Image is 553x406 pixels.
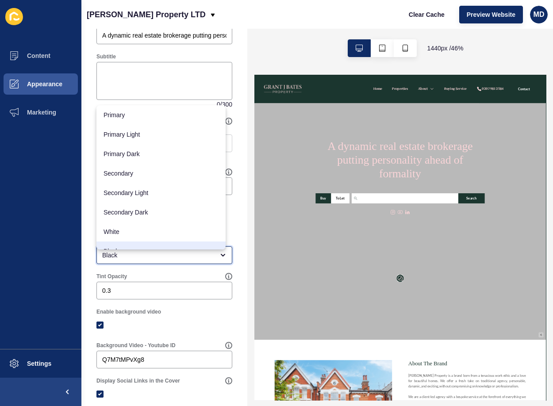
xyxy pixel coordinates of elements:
[301,26,336,36] a: Properties
[168,259,208,281] button: To Let
[87,4,206,26] p: [PERSON_NAME] Property LTD
[134,142,503,230] h1: A dynamic real estate brokerage putting personality ahead of formality
[134,259,167,281] button: Buy
[96,377,180,384] label: Display Social Links in the Cover
[104,227,219,236] span: White
[96,342,176,349] label: Background Video - Youtube ID
[217,100,220,109] span: 0
[96,308,161,315] label: Enable background video
[104,130,219,139] span: Primary Light
[104,169,219,178] span: Secondary
[96,273,127,280] label: Tint Opacity
[415,26,465,36] a: Buying Service
[409,10,445,19] span: Clear Cache
[486,26,545,36] a: 020 7981 2584
[260,26,280,36] a: Home
[96,246,232,264] div: close menu
[534,10,545,19] span: MD
[104,149,219,158] span: Primary Dark
[104,247,206,256] span: Black
[427,44,464,53] span: 1440 px / 46 %
[220,100,222,109] span: /
[459,6,523,23] button: Preview Website
[104,208,219,217] span: Secondary Dark
[104,111,219,119] span: Primary
[497,26,545,36] div: 020 7981 2584
[96,53,116,60] label: Subtitle
[104,188,219,197] span: Secondary Light
[357,26,379,36] a: About
[445,259,503,281] button: Search
[18,4,106,57] img: Company logo
[222,100,232,109] span: 300
[467,10,515,19] span: Preview Website
[401,6,452,23] button: Clear Cache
